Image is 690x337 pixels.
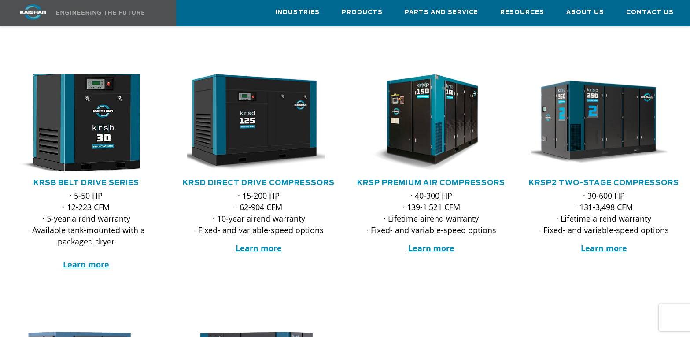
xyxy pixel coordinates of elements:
div: krsp150 [359,74,504,171]
span: Parts and Service [405,7,478,18]
div: krsp350 [531,74,676,171]
a: Learn more [581,243,627,253]
img: krsd125 [180,74,325,171]
img: krsp150 [353,74,497,171]
a: Industries [275,0,320,24]
a: Learn more [408,243,454,253]
p: · 30-600 HP · 131-3,498 CFM · Lifetime airend warranty · Fixed- and variable-speed options [531,190,676,236]
p: · 15-200 HP · 62-904 CFM · 10-year airend warranty · Fixed- and variable-speed options [187,190,331,236]
a: Products [342,0,383,24]
img: Engineering the future [56,11,144,15]
a: Learn more [236,243,282,253]
span: Resources [500,7,544,18]
img: krsp350 [525,74,669,171]
a: KRSD Direct Drive Compressors [183,179,335,186]
a: KRSB Belt Drive Series [33,179,139,186]
a: Learn more [63,259,109,270]
a: Resources [500,0,544,24]
span: Contact Us [626,7,674,18]
span: Products [342,7,383,18]
p: · 40-300 HP · 139-1,521 CFM · Lifetime airend warranty · Fixed- and variable-speed options [359,190,504,236]
span: About Us [566,7,604,18]
a: KRSP2 Two-Stage Compressors [529,179,679,186]
a: Parts and Service [405,0,478,24]
span: Industries [275,7,320,18]
a: KRSP Premium Air Compressors [357,179,505,186]
p: · 5-50 HP · 12-223 CFM · 5-year airend warranty · Available tank-mounted with a packaged dryer [14,190,159,270]
img: krsb30 [0,69,159,176]
a: About Us [566,0,604,24]
div: krsd125 [187,74,331,171]
a: Contact Us [626,0,674,24]
div: krsb30 [14,74,159,171]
